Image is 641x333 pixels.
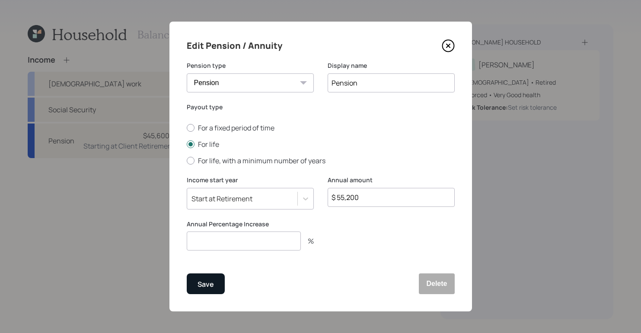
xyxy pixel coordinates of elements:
[191,194,252,203] div: Start at Retirement
[187,176,314,184] label: Income start year
[187,220,314,228] label: Annual Percentage Increase
[419,273,454,294] button: Delete
[328,176,455,184] label: Annual amount
[198,279,214,290] div: Save
[187,39,282,53] h4: Edit Pension / Annuity
[328,61,455,70] label: Display name
[187,140,455,149] label: For life
[187,273,225,294] button: Save
[187,103,455,111] label: Payout type
[301,238,314,244] div: %
[187,61,314,70] label: Pension type
[187,123,455,133] label: For a fixed period of time
[187,156,455,165] label: For life, with a minimum number of years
